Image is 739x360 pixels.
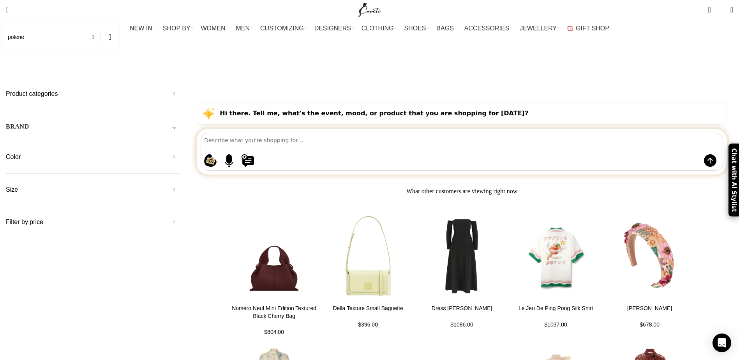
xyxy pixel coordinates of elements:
span: CLOTHING [362,25,394,32]
span: BAGS [436,25,453,32]
h4: Numéro Neuf Mini Edition Textured Black Cherry Bag [228,305,320,320]
h4: Le Jeu De Ping Pong Silk Shirt [510,305,602,312]
h4: Dress [PERSON_NAME] [416,305,508,312]
a: JEWELLERY [520,21,559,36]
span: $396.00 [358,321,378,328]
a: Site logo [356,6,383,12]
span: WOMEN [201,25,226,32]
span: JEWELLERY [520,25,557,32]
a: GIFT SHOP [567,21,609,36]
a: BAGS [436,21,456,36]
a: DESIGNERS [314,21,354,36]
span: CUSTOMIZING [260,25,304,32]
span: MEN [236,25,250,32]
a: Le Jeu De Ping Pong Silk Shirt $1037.00 [510,305,602,329]
a: Dress [PERSON_NAME] $1086.00 [416,305,508,329]
img: Jennifer-Behr-Sheryl-Headband-scaled26022_nobg.png [604,209,696,303]
span: 0 [709,4,714,10]
img: GiftBag [567,26,573,31]
h1: Search results: “polene” [279,46,460,66]
a: Della Texture Small Baguette $396.00 [322,305,414,329]
span: ACCESSORIES [464,25,510,32]
span: $804.00 [264,329,284,335]
span: $678.00 [640,321,660,328]
a: SHOP BY [163,21,193,36]
a: SHOES [404,21,429,36]
a: [PERSON_NAME] $678.00 [604,305,696,329]
a: Search [2,2,12,18]
a: WOMEN [201,21,228,36]
h4: [PERSON_NAME] [604,305,696,312]
div: Open Intercom Messenger [713,334,731,352]
h5: Color [6,153,179,161]
h5: Size [6,185,179,194]
input: Search [2,23,119,51]
a: MEN [236,21,252,36]
div: Toggle filter [6,122,179,136]
span: 0 [718,8,724,14]
img: Oroton-Della-Texture-Small-Baguette.jpg [322,209,414,303]
h5: Product categories [6,90,179,98]
img: Bernadette-Dress-Edie-scaled.jpg [416,209,508,303]
span: SHOP BY [163,25,190,32]
img: Polene-71.png [228,209,320,303]
span: $1086.00 [450,321,473,328]
h5: Filter by price [6,218,179,226]
span: $1037.00 [544,321,567,328]
a: CLOTHING [362,21,397,36]
span: GIFT SHOP [576,25,609,32]
div: Main navigation [2,21,737,36]
span: NEW IN [130,25,152,32]
div: My Wishlist [717,2,725,18]
a: 0 [704,2,714,18]
a: NEW IN [130,21,155,36]
h5: BRAND [6,122,29,131]
h2: What other customers are viewing right now [228,187,696,196]
h4: Della Texture Small Baguette [322,305,414,312]
a: Numéro Neuf Mini Edition Textured Black Cherry Bag $804.00 [228,305,320,337]
span: DESIGNERS [314,25,351,32]
span: SHOES [404,25,426,32]
a: ACCESSORIES [464,21,512,36]
img: Casablanca-Le-Jeu-De-Ping-Pong-Silk-Shirt.png [510,209,602,303]
a: CUSTOMIZING [260,21,307,36]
